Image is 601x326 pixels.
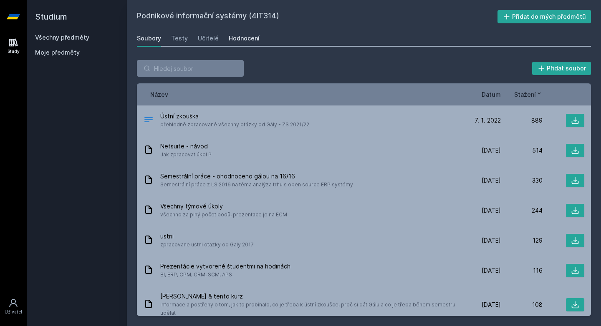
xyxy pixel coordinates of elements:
div: Uživatel [5,309,22,315]
div: 889 [501,116,543,125]
a: Učitelé [198,30,219,47]
div: Study [8,48,20,55]
span: [DATE] [482,176,501,185]
div: 108 [501,301,543,309]
span: Semestrální práce z LS 2016 na téma analýza trhu s open source ERP systémy [160,181,353,189]
span: BI, ERP, CPM, CRM, SCM, APS [160,271,290,279]
button: Přidat soubor [532,62,591,75]
span: [DATE] [482,301,501,309]
span: zpracovane ustni otazky od Galy 2017 [160,241,254,249]
span: Semestrální práce - ohodnoceno gálou na 16/16 [160,172,353,181]
input: Hledej soubor [137,60,244,77]
span: Netsuite - návod [160,142,212,150]
span: informace a postřehy o tom, jak to probíhalo, co je třeba k ústní zkoušce, proč si dát Gálu a co ... [160,301,456,317]
span: Moje předměty [35,48,80,57]
div: 129 [501,236,543,245]
span: [PERSON_NAME] & tento kurz [160,292,456,301]
span: Jak zpracovat úkol P [160,150,212,159]
h2: Podnikové informační systémy (4IT314) [137,10,497,23]
span: Všechny týmové úkoly [160,202,287,211]
div: Učitelé [198,34,219,43]
span: 7. 1. 2022 [475,116,501,125]
div: Soubory [137,34,161,43]
span: [DATE] [482,266,501,275]
span: Stažení [514,90,536,99]
span: Ústní zkouška [160,112,309,120]
div: 330 [501,176,543,185]
div: .DOCX [144,115,154,127]
span: Prezentácie vytvorené študentmi na hodinách [160,262,290,271]
span: [DATE] [482,146,501,155]
div: 116 [501,266,543,275]
div: 244 [501,206,543,215]
button: Název [150,90,168,99]
a: Uživatel [2,294,25,319]
span: všechno za plný počet bodů, prezentace je na ECM [160,211,287,219]
div: Testy [171,34,188,43]
button: Přidat do mých předmětů [497,10,591,23]
a: Hodnocení [229,30,260,47]
span: [DATE] [482,236,501,245]
span: ustni [160,232,254,241]
a: Testy [171,30,188,47]
a: Všechny předměty [35,34,89,41]
a: Soubory [137,30,161,47]
button: Datum [482,90,501,99]
a: Study [2,33,25,59]
span: [DATE] [482,206,501,215]
span: přehledně zpracované všechny otázky od Gály - ZS 2021/22 [160,120,309,129]
div: Hodnocení [229,34,260,43]
button: Stažení [514,90,543,99]
div: 514 [501,146,543,155]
